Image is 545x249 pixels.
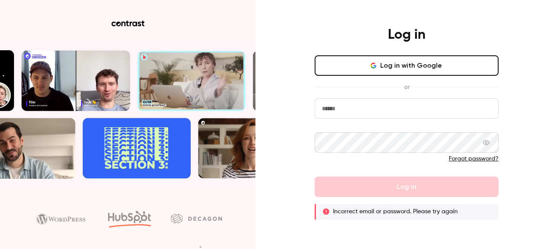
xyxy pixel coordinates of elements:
a: Forgot password? [449,156,499,162]
button: Log in with Google [315,55,499,76]
h4: Log in [388,26,425,43]
p: Incorrect email or password. Please try again [333,207,458,216]
img: decagon [171,214,222,223]
span: or [400,83,414,92]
